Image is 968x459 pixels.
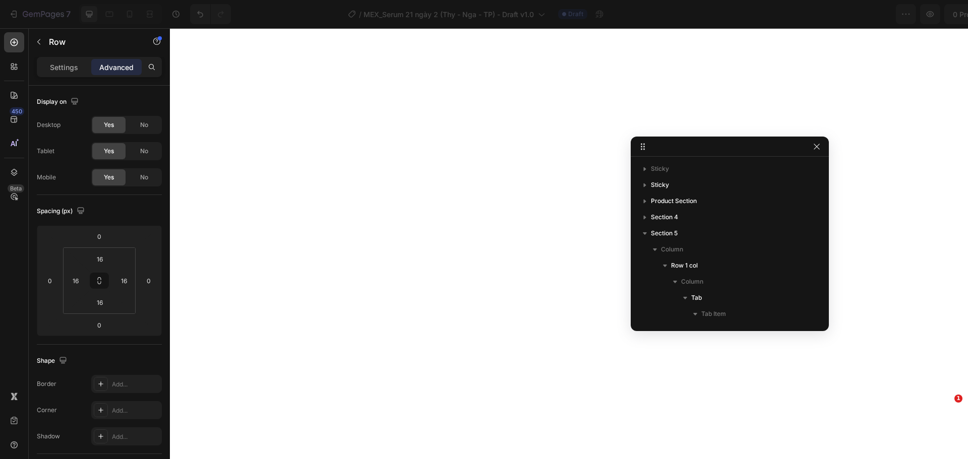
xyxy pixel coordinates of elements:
button: Publish [901,4,943,24]
span: Yes [104,173,114,182]
span: Row 1 col [671,260,698,271]
button: Save [864,4,897,24]
span: No [140,147,148,156]
span: No [140,173,148,182]
span: Tab Item [701,309,726,319]
button: 0 product assigned [761,4,860,24]
span: Column [681,277,703,287]
span: Section 5 [651,228,678,238]
input: l [116,273,132,288]
input: 0 [89,317,109,333]
p: Advanced [99,62,134,73]
span: Product Section [651,196,697,206]
input: l [68,273,83,288]
span: Save [872,10,889,19]
div: Shadow [37,432,60,441]
div: Tablet [37,147,54,156]
input: l [90,295,110,310]
span: / [359,9,361,20]
div: Mobile [37,173,56,182]
div: Undo/Redo [190,4,231,24]
span: Tab [691,293,702,303]
div: Display on [37,95,81,109]
div: Spacing (px) [37,205,87,218]
div: 450 [10,107,24,115]
div: Beta [8,184,24,192]
iframe: Design area [170,28,968,459]
input: l [90,251,110,267]
div: Border [37,379,56,388]
div: Desktop [37,120,60,129]
span: Yes [104,120,114,129]
p: Row [49,36,135,48]
div: Add... [112,432,159,441]
div: Add... [112,406,159,415]
div: Publish [910,9,935,20]
span: Sticky [651,164,669,174]
span: Draft [568,10,583,19]
div: Add... [112,380,159,389]
span: Sticky [651,180,669,190]
span: Yes [104,147,114,156]
span: No [140,120,148,129]
p: Settings [50,62,78,73]
input: 0 [141,273,156,288]
span: MEX_Serum 21 ngày 2 (Thy - Nga - TP) - Draft v1.0 [364,9,534,20]
span: 1 [954,395,962,403]
button: 7 [4,4,75,24]
iframe: Intercom live chat [934,410,958,434]
p: 7 [66,8,71,20]
span: Section 4 [651,212,678,222]
span: Column [661,244,683,254]
span: 0 product assigned [770,9,837,20]
input: 0 [42,273,57,288]
input: 0 [89,229,109,244]
div: Corner [37,406,57,415]
div: Shape [37,354,69,368]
